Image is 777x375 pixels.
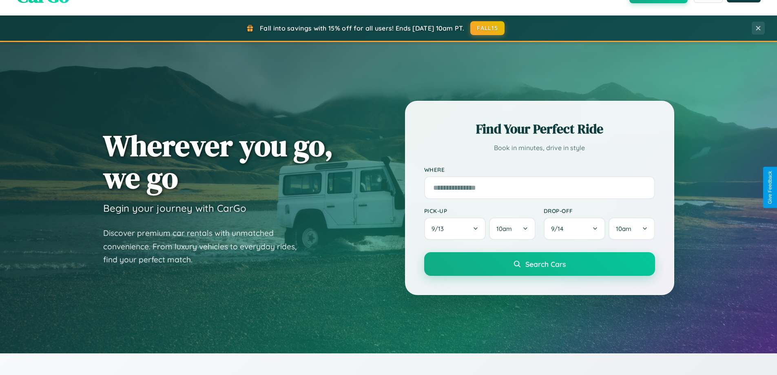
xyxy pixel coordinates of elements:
h2: Find Your Perfect Ride [424,120,655,138]
label: Drop-off [544,207,655,214]
button: 10am [609,217,655,240]
span: 10am [496,225,512,233]
span: Search Cars [525,260,566,268]
h3: Begin your journey with CarGo [103,202,246,214]
button: Search Cars [424,252,655,276]
span: 9 / 13 [432,225,448,233]
span: 9 / 14 [551,225,567,233]
span: Fall into savings with 15% off for all users! Ends [DATE] 10am PT. [260,24,464,32]
span: 10am [616,225,631,233]
button: 9/13 [424,217,486,240]
label: Pick-up [424,207,536,214]
p: Book in minutes, drive in style [424,142,655,154]
h1: Wherever you go, we go [103,129,333,194]
button: 9/14 [544,217,606,240]
button: FALL15 [470,21,505,35]
label: Where [424,166,655,173]
div: Give Feedback [767,171,773,204]
p: Discover premium car rentals with unmatched convenience. From luxury vehicles to everyday rides, ... [103,226,307,266]
button: 10am [489,217,535,240]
